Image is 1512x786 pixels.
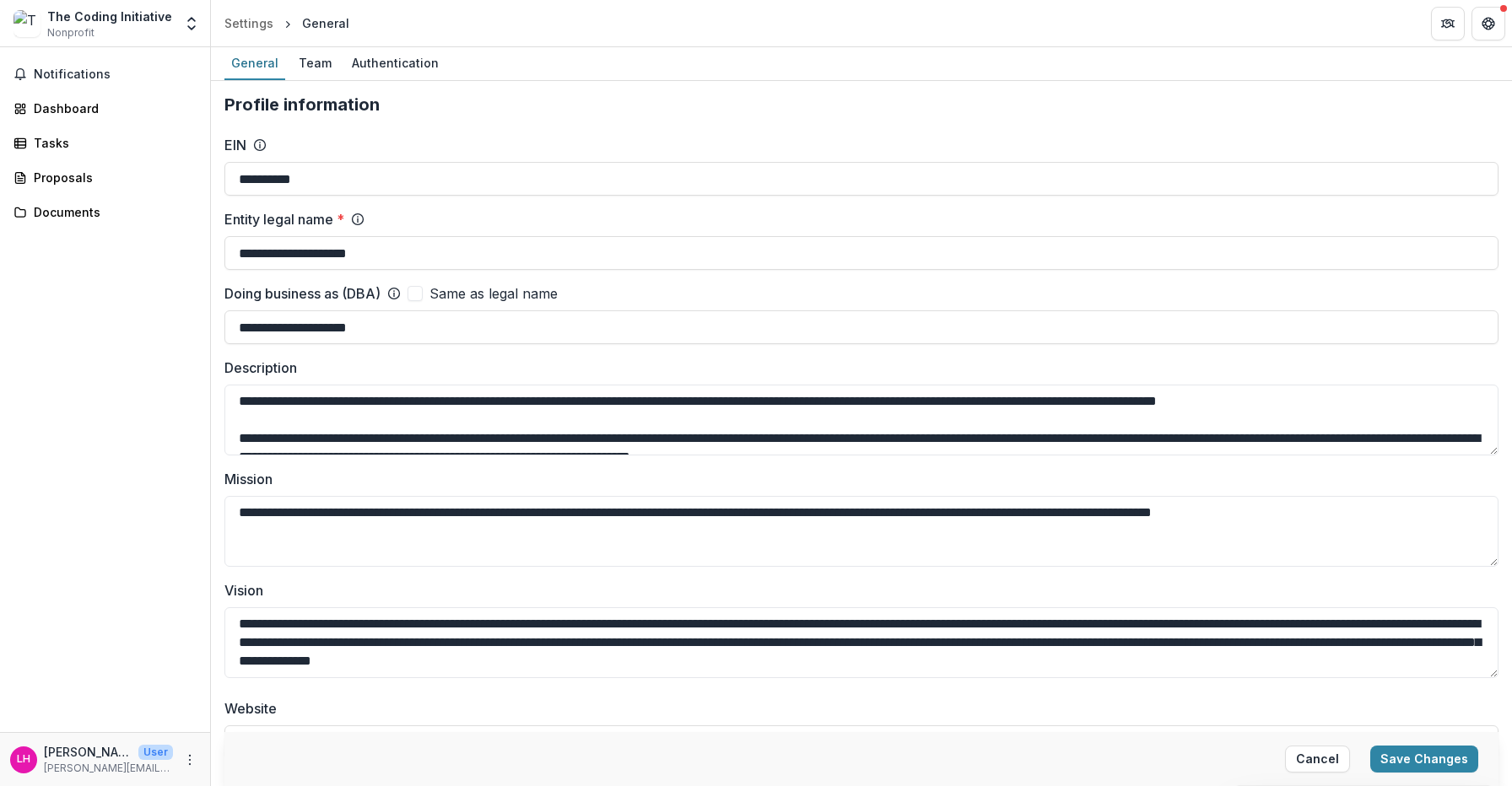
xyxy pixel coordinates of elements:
[13,10,40,37] img: The Coding Initiative
[44,761,173,776] p: [PERSON_NAME][EMAIL_ADDRESS][DOMAIN_NAME]
[34,169,190,186] div: Proposals
[345,47,445,80] a: Authentication
[17,754,30,765] div: Lydia Hagen
[180,750,200,770] button: More
[34,100,190,117] div: Dashboard
[292,51,338,75] div: Team
[218,11,356,35] nav: breadcrumb
[47,8,172,25] div: The Coding Initiative
[224,209,344,229] label: Entity legal name
[1285,746,1350,773] button: Cancel
[7,94,203,122] a: Dashboard
[224,51,285,75] div: General
[224,283,381,304] label: Doing business as (DBA)
[224,135,246,155] label: EIN
[1471,7,1505,40] button: Get Help
[224,94,1498,115] h2: Profile information
[345,51,445,75] div: Authentication
[7,198,203,226] a: Documents
[7,61,203,88] button: Notifications
[429,283,558,304] span: Same as legal name
[224,580,1488,600] label: Vision
[44,743,132,761] p: [PERSON_NAME]
[34,134,190,152] div: Tasks
[224,14,273,32] div: Settings
[180,7,203,40] button: Open entity switcher
[1370,746,1478,773] button: Save Changes
[218,11,280,35] a: Settings
[224,469,1488,489] label: Mission
[138,745,173,760] p: User
[224,47,285,80] a: General
[292,47,338,80] a: Team
[47,25,94,40] span: Nonprofit
[224,358,1488,378] label: Description
[7,164,203,191] a: Proposals
[224,698,1488,719] label: Website
[302,14,349,32] div: General
[34,67,197,82] span: Notifications
[1431,7,1465,40] button: Partners
[34,203,190,221] div: Documents
[7,129,203,157] a: Tasks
